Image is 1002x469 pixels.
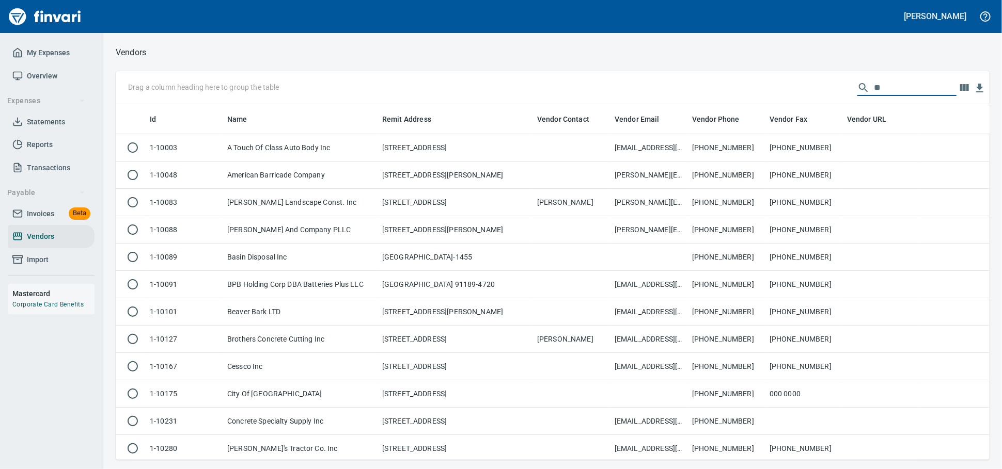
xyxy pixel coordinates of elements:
[27,46,70,59] span: My Expenses
[8,41,95,64] a: My Expenses
[765,161,843,189] td: [PHONE_NUMBER]
[847,113,887,125] span: Vendor URL
[3,183,89,202] button: Payable
[904,11,966,22] h5: [PERSON_NAME]
[146,189,223,216] td: 1-10083
[8,133,95,156] a: Reports
[146,353,223,380] td: 1-10167
[533,326,610,353] td: [PERSON_NAME]
[223,244,378,271] td: Basin Disposal Inc
[610,189,688,216] td: [PERSON_NAME][EMAIL_ADDRESS][DOMAIN_NAME]
[770,113,808,125] span: Vendor Fax
[7,94,85,107] span: Expenses
[688,244,765,271] td: [PHONE_NUMBER]
[378,326,533,353] td: [STREET_ADDRESS]
[146,216,223,244] td: 1-10088
[223,134,378,161] td: A Touch Of Class Auto Body Inc
[765,216,843,244] td: [PHONE_NUMBER]
[223,298,378,326] td: Beaver Bark LTD
[770,113,821,125] span: Vendor Fax
[610,298,688,326] td: [EMAIL_ADDRESS][DOMAIN_NAME]
[688,353,765,380] td: [PHONE_NUMBER]
[146,161,223,189] td: 1-10048
[69,207,90,219] span: Beta
[223,189,378,216] td: [PERSON_NAME] Landscape Const. Inc
[688,134,765,161] td: [PHONE_NUMBER]
[27,207,54,220] span: Invoices
[378,271,533,298] td: [GEOGRAPHIC_DATA] 91189-4720
[382,113,445,125] span: Remit Address
[378,216,533,244] td: [STREET_ADDRESS][PERSON_NAME]
[378,435,533,462] td: [STREET_ADDRESS]
[227,113,261,125] span: Name
[8,248,95,271] a: Import
[610,435,688,462] td: [EMAIL_ADDRESS][DOMAIN_NAME]
[27,230,54,243] span: Vendors
[223,380,378,408] td: City Of [GEOGRAPHIC_DATA]
[765,271,843,298] td: [PHONE_NUMBER]
[146,244,223,271] td: 1-10089
[146,408,223,435] td: 1-10231
[12,288,95,299] h6: Mastercard
[378,380,533,408] td: [STREET_ADDRESS]
[902,8,969,24] button: [PERSON_NAME]
[223,216,378,244] td: [PERSON_NAME] And Company PLLC
[537,113,589,125] span: Vendor Contact
[957,80,972,95] button: Choose columns to display
[688,435,765,462] td: [PHONE_NUMBER]
[688,271,765,298] td: [PHONE_NUMBER]
[688,326,765,353] td: [PHONE_NUMBER]
[150,113,156,125] span: Id
[378,161,533,189] td: [STREET_ADDRESS][PERSON_NAME]
[537,113,603,125] span: Vendor Contact
[615,113,673,125] span: Vendor Email
[146,134,223,161] td: 1-10003
[8,156,95,180] a: Transactions
[223,161,378,189] td: American Barricade Company
[765,380,843,408] td: 000 0000
[382,113,431,125] span: Remit Address
[847,113,900,125] span: Vendor URL
[8,225,95,248] a: Vendors
[688,216,765,244] td: [PHONE_NUMBER]
[692,113,740,125] span: Vendor Phone
[378,408,533,435] td: [STREET_ADDRESS]
[610,353,688,380] td: [EMAIL_ADDRESS][DOMAIN_NAME]
[12,301,84,308] a: Corporate Card Benefits
[116,46,146,59] nav: breadcrumb
[765,298,843,326] td: [PHONE_NUMBER]
[146,380,223,408] td: 1-10175
[765,189,843,216] td: [PHONE_NUMBER]
[765,244,843,271] td: [PHONE_NUMBER]
[223,271,378,298] td: BPB Holding Corp DBA Batteries Plus LLC
[688,161,765,189] td: [PHONE_NUMBER]
[610,216,688,244] td: [PERSON_NAME][EMAIL_ADDRESS][PERSON_NAME][DOMAIN_NAME]
[7,186,85,199] span: Payable
[223,353,378,380] td: Cessco Inc
[27,161,70,174] span: Transactions
[27,253,49,266] span: Import
[615,113,660,125] span: Vendor Email
[610,271,688,298] td: [EMAIL_ADDRESS][DOMAIN_NAME]
[27,116,65,128] span: Statements
[378,244,533,271] td: [GEOGRAPHIC_DATA]-1455
[610,326,688,353] td: [EMAIL_ADDRESS][DOMAIN_NAME]
[972,80,988,96] button: Download Table
[533,189,610,216] td: [PERSON_NAME]
[146,435,223,462] td: 1-10280
[223,435,378,462] td: [PERSON_NAME]'s Tractor Co. Inc
[3,91,89,110] button: Expenses
[765,435,843,462] td: [PHONE_NUMBER]
[8,202,95,225] a: InvoicesBeta
[688,380,765,408] td: [PHONE_NUMBER]
[6,4,84,29] a: Finvari
[610,161,688,189] td: [PERSON_NAME][EMAIL_ADDRESS][DOMAIN_NAME]
[27,138,53,151] span: Reports
[128,82,279,92] p: Drag a column heading here to group the table
[227,113,247,125] span: Name
[378,189,533,216] td: [STREET_ADDRESS]
[116,46,146,59] p: Vendors
[765,353,843,380] td: [PHONE_NUMBER]
[223,408,378,435] td: Concrete Specialty Supply Inc
[765,326,843,353] td: [PHONE_NUMBER]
